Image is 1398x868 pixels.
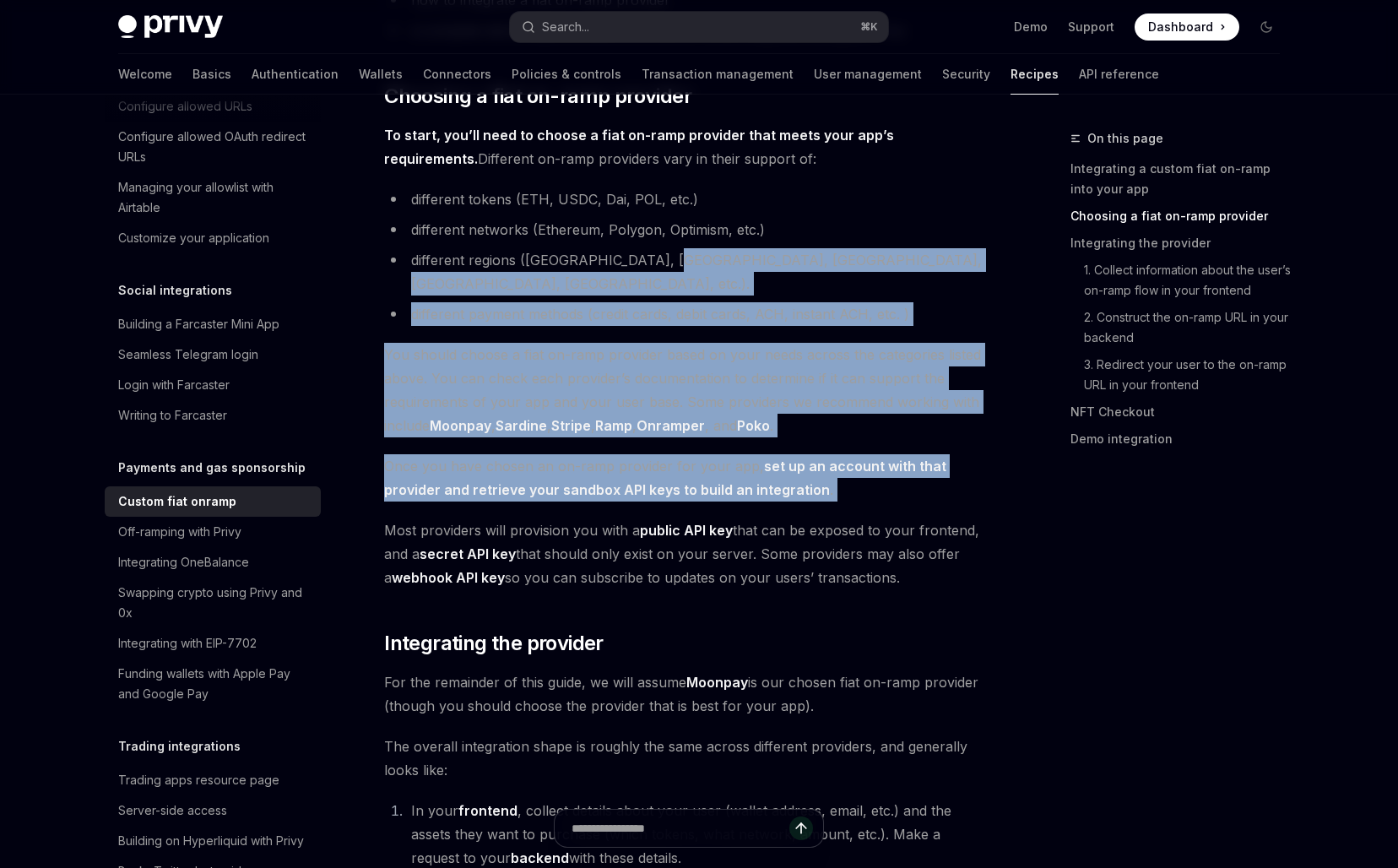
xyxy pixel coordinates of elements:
[1070,155,1293,203] a: Integrating a custom fiat on-ramp into your app
[105,628,321,659] a: Integrating with EIP-7702
[118,458,306,478] h5: Payments and gas sponsorship
[118,54,172,95] a: Welcome
[118,831,304,851] div: Building on Hyperliquid with Privy
[118,405,227,426] div: Writing to Farcaster
[118,522,241,542] div: Off-ramping with Privy
[640,522,733,539] strong: public API key
[860,20,878,34] span: ⌘ K
[105,400,321,431] a: Writing to Farcaster
[118,664,311,704] div: Funding wallets with Apple Pay and Google Pay
[392,569,505,586] strong: webhook API key
[105,309,321,339] a: Building a Farcaster Mini App
[1253,14,1280,41] button: Toggle dark mode
[814,54,922,95] a: User management
[423,54,491,95] a: Connectors
[1070,230,1293,257] a: Integrating the provider
[118,15,223,39] img: dark logo
[789,816,813,840] button: Send message
[686,674,748,691] strong: Moonpay
[118,552,249,572] div: Integrating OneBalance
[118,800,227,821] div: Server-side access
[105,339,321,370] a: Seamless Telegram login
[105,765,321,795] a: Trading apps resource page
[118,314,279,334] div: Building a Farcaster Mini App
[420,545,516,562] strong: secret API key
[105,122,321,172] a: Configure allowed OAuth redirect URLs
[1148,19,1213,35] span: Dashboard
[118,375,230,395] div: Login with Farcaster
[118,491,236,512] div: Custom fiat onramp
[384,248,993,296] li: different regions ([GEOGRAPHIC_DATA], [GEOGRAPHIC_DATA], [GEOGRAPHIC_DATA], [GEOGRAPHIC_DATA], [G...
[1014,19,1048,35] a: Demo
[118,770,279,790] div: Trading apps resource page
[118,228,269,248] div: Customize your application
[105,517,321,547] a: Off-ramping with Privy
[384,454,993,502] span: Once you have chosen an on-ramp provider for your app, .
[252,54,339,95] a: Authentication
[105,826,321,856] a: Building on Hyperliquid with Privy
[384,83,691,110] span: Choosing a fiat on-ramp provider
[105,659,321,709] a: Funding wallets with Apple Pay and Google Pay
[105,578,321,628] a: Swapping crypto using Privy and 0x
[1084,304,1293,351] a: 2. Construct the on-ramp URL in your backend
[458,802,517,819] strong: frontend
[1011,54,1059,95] a: Recipes
[942,54,990,95] a: Security
[118,344,258,365] div: Seamless Telegram login
[1087,128,1163,149] span: On this page
[1068,19,1114,35] a: Support
[384,518,993,589] span: Most providers will provision you with a that can be exposed to your frontend, and a that should ...
[105,486,321,517] a: Custom fiat onramp
[595,417,632,435] a: Ramp
[105,547,321,578] a: Integrating OneBalance
[1070,426,1293,453] a: Demo integration
[512,54,621,95] a: Policies & controls
[496,417,547,435] a: Sardine
[192,54,231,95] a: Basics
[430,417,491,435] a: Moonpay
[551,417,591,435] a: Stripe
[118,177,311,218] div: Managing your allowlist with Airtable
[1070,203,1293,230] a: Choosing a fiat on-ramp provider
[384,343,993,437] span: You should choose a fiat on-ramp provider based on your needs across the categories listed above....
[384,218,993,241] li: different networks (Ethereum, Polygon, Optimism, etc.)
[384,735,993,782] span: The overall integration shape is roughly the same across different providers, and generally looks...
[384,127,894,167] strong: To start, you’ll need to choose a fiat on-ramp provider that meets your app’s requirements.
[118,633,257,654] div: Integrating with EIP-7702
[118,127,311,167] div: Configure allowed OAuth redirect URLs
[542,17,589,37] div: Search...
[384,670,993,718] span: For the remainder of this guide, we will assume is our chosen fiat on-ramp provider (though you s...
[637,417,705,435] a: Onramper
[510,12,888,42] button: Search...⌘K
[105,223,321,253] a: Customize your application
[1079,54,1159,95] a: API reference
[384,302,993,326] li: different payment methods (credit cards, debit cards, ACH, instant ACH, etc. )
[118,583,311,623] div: Swapping crypto using Privy and 0x
[105,795,321,826] a: Server-side access
[1070,399,1293,426] a: NFT Checkout
[384,187,993,211] li: different tokens (ETH, USDC, Dai, POL, etc.)
[118,280,232,301] h5: Social integrations
[1084,257,1293,304] a: 1. Collect information about the user’s on-ramp flow in your frontend
[359,54,403,95] a: Wallets
[384,123,993,171] span: Different on-ramp providers vary in their support of:
[105,370,321,400] a: Login with Farcaster
[1084,351,1293,399] a: 3. Redirect your user to the on-ramp URL in your frontend
[105,172,321,223] a: Managing your allowlist with Airtable
[1135,14,1239,41] a: Dashboard
[737,417,770,435] a: Poko
[118,736,241,757] h5: Trading integrations
[384,630,604,657] span: Integrating the provider
[642,54,794,95] a: Transaction management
